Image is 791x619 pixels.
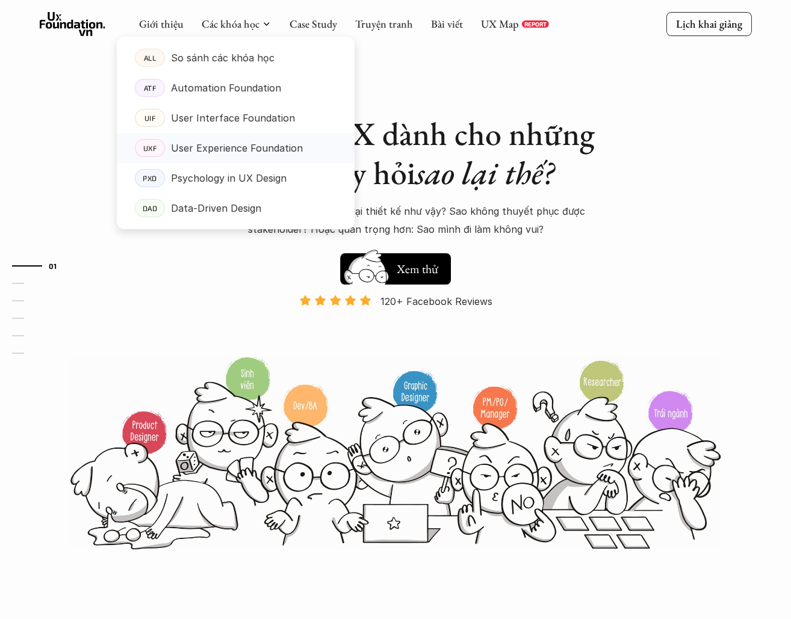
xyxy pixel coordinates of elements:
[12,259,69,273] a: 01
[117,43,355,73] a: ALLSo sánh các khóa học
[397,260,438,277] h5: Xem thử
[143,144,157,152] p: UXF
[191,202,600,239] p: Sao lại làm tính năng này? Sao lại thiết kế như vậy? Sao không thuyết phục được stakeholder? Hoặc...
[117,163,355,193] a: PXDPsychology in UX Design
[666,12,751,35] a: Lịch khai giảng
[524,20,547,28] p: REPORT
[185,114,606,192] h1: Khóa học UX dành cho những người hay hỏi
[143,84,156,92] p: ATF
[171,139,303,157] p: User Experience Foundation
[117,73,355,103] a: ATFAutomation Foundation
[144,114,155,122] p: UIF
[202,17,259,31] a: Các khóa học
[143,54,156,62] p: ALL
[522,20,549,28] a: REPORT
[117,103,355,133] a: UIFUser Interface Foundation
[415,152,554,194] em: sao lại thế?
[290,17,337,31] a: Case Study
[481,17,519,31] a: UX Map
[431,17,463,31] a: Bài viết
[171,169,287,187] p: Psychology in UX Design
[171,79,281,97] p: Automation Foundation
[171,49,275,67] p: So sánh các khóa học
[143,174,157,182] p: PXD
[675,17,742,31] p: Lịch khai giảng
[288,294,503,355] a: 120+ Facebook Reviews
[117,133,355,163] a: UXFUser Experience Foundation
[380,292,492,310] p: 120+ Facebook Reviews
[117,193,355,223] a: DADData-Driven Design
[355,17,413,31] a: Truyện tranh
[171,109,295,127] p: User Interface Foundation
[340,247,451,285] a: Xem thử
[49,262,57,270] strong: 01
[142,204,157,212] p: DAD
[139,17,184,31] a: Giới thiệu
[171,199,261,217] p: Data-Driven Design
